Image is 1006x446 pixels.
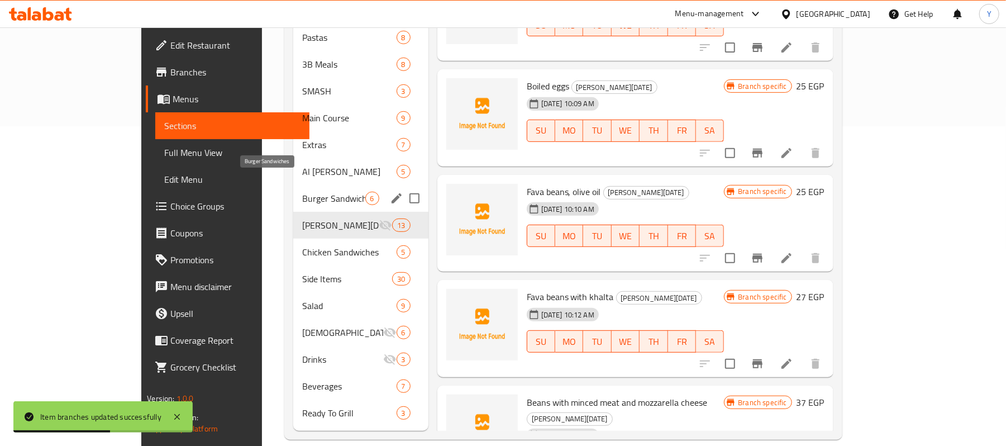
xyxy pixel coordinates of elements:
[293,346,428,373] div: Drinks3
[604,186,689,199] span: [PERSON_NAME][DATE]
[668,225,696,247] button: FR
[532,17,551,34] span: SU
[302,353,383,366] div: Drinks
[397,165,411,178] div: items
[527,183,601,200] span: Fava beans, olive oil
[293,51,428,78] div: 3B Meals8
[560,228,579,244] span: MO
[616,334,635,350] span: WE
[532,122,551,139] span: SU
[733,186,791,197] span: Branch specific
[718,246,742,270] span: Select to update
[640,225,668,247] button: TH
[302,219,379,232] div: Souhor Ramadan Menu
[555,225,583,247] button: MO
[170,253,301,267] span: Promotions
[537,310,599,320] span: [DATE] 10:12 AM
[537,98,599,109] span: [DATE] 10:09 AM
[537,204,599,215] span: [DATE] 10:10 AM
[397,111,411,125] div: items
[302,299,397,312] span: Salad
[146,327,309,354] a: Coverage Report
[146,220,309,246] a: Coupons
[588,228,607,244] span: TU
[572,81,657,94] span: [PERSON_NAME][DATE]
[170,307,301,320] span: Upsell
[302,84,397,98] span: SMASH
[302,219,379,232] span: [PERSON_NAME][DATE]
[393,220,409,231] span: 13
[146,193,309,220] a: Choice Groups
[383,326,397,339] svg: Inactive section
[170,280,301,293] span: Menu disclaimer
[397,328,410,338] span: 6
[560,334,579,350] span: MO
[397,299,411,312] div: items
[379,219,392,232] svg: Inactive section
[146,246,309,273] a: Promotions
[397,247,410,258] span: 5
[393,274,409,284] span: 30
[555,330,583,353] button: MO
[397,86,410,97] span: 3
[588,334,607,350] span: TU
[733,81,791,92] span: Branch specific
[302,165,397,178] div: Al Akila Burger
[302,111,397,125] span: Main Course
[527,120,555,142] button: SU
[797,395,824,410] h6: 37 EGP
[302,31,397,44] span: Pastas
[718,141,742,165] span: Select to update
[164,119,301,132] span: Sections
[612,120,640,142] button: WE
[173,92,301,106] span: Menus
[397,32,410,43] span: 8
[170,334,301,347] span: Coverage Report
[302,245,397,259] div: Chicken Sandwiches
[170,200,301,213] span: Choice Groups
[987,8,991,20] span: Y
[146,59,309,86] a: Branches
[397,408,410,419] span: 3
[365,192,379,205] div: items
[397,138,411,151] div: items
[733,292,791,302] span: Branch specific
[700,228,719,244] span: SA
[397,379,411,393] div: items
[673,334,692,350] span: FR
[616,17,635,34] span: WE
[700,334,719,350] span: SA
[583,225,611,247] button: TU
[673,228,692,244] span: FR
[733,397,791,408] span: Branch specific
[40,411,161,423] div: Item branches updated successfully
[293,319,428,346] div: [DEMOGRAPHIC_DATA] [DATE] Meals6
[397,140,410,150] span: 7
[147,391,174,406] span: Version:
[797,184,824,200] h6: 25 EGP
[302,326,383,339] span: [DEMOGRAPHIC_DATA] [DATE] Meals
[302,326,383,339] div: Iftar Ramadan Meals
[397,326,411,339] div: items
[555,120,583,142] button: MO
[603,186,689,200] div: Souhor Ramadan Menu
[571,80,657,94] div: Souhor Ramadan Menu
[397,167,410,177] span: 5
[446,289,518,360] img: Fava beans with khalta
[696,120,724,142] button: SA
[170,360,301,374] span: Grocery Checklist
[802,140,829,167] button: delete
[302,165,397,178] span: Al [PERSON_NAME]
[302,272,392,286] span: Side Items
[527,288,614,305] span: Fava beans with khalta
[644,228,663,244] span: TH
[780,41,793,54] a: Edit menu item
[155,139,309,166] a: Full Menu View
[366,193,379,204] span: 6
[155,112,309,139] a: Sections
[397,406,411,420] div: items
[302,138,397,151] div: Extras
[383,353,397,366] svg: Inactive section
[612,330,640,353] button: WE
